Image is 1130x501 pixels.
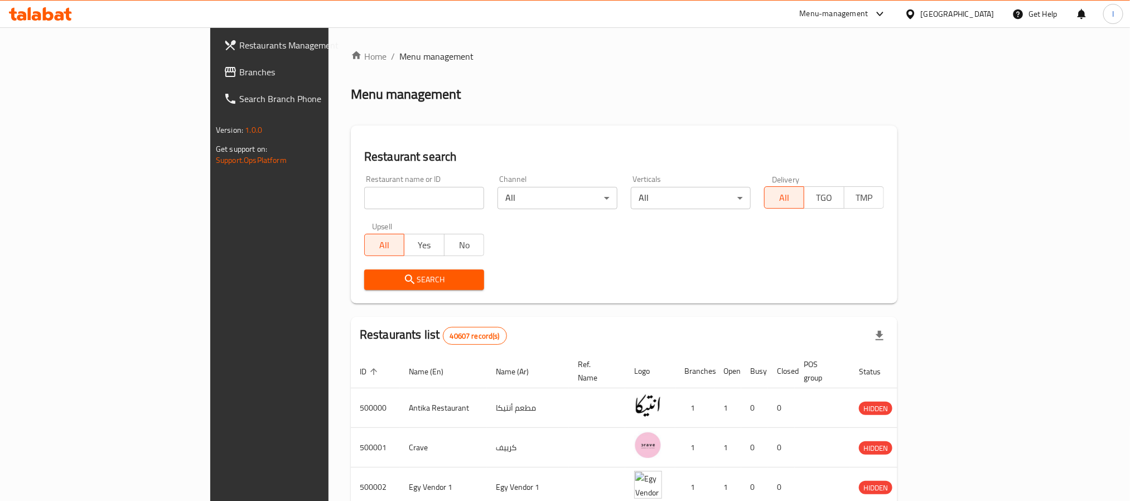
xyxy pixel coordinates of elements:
[741,388,768,428] td: 0
[578,358,612,384] span: Ref. Name
[849,190,880,206] span: TMP
[364,148,884,165] h2: Restaurant search
[239,38,390,52] span: Restaurants Management
[625,354,675,388] th: Logo
[351,50,897,63] nav: breadcrumb
[714,388,741,428] td: 1
[741,354,768,388] th: Busy
[714,428,741,468] td: 1
[859,402,892,415] span: HIDDEN
[634,392,662,420] img: Antika Restaurant
[443,327,507,345] div: Total records count
[245,123,262,137] span: 1.0.0
[675,388,714,428] td: 1
[216,153,287,167] a: Support.OpsPlatform
[360,365,381,378] span: ID
[239,65,390,79] span: Branches
[764,186,804,209] button: All
[364,234,404,256] button: All
[216,123,243,137] span: Version:
[351,85,461,103] h2: Menu management
[714,354,741,388] th: Open
[631,187,751,209] div: All
[634,471,662,499] img: Egy Vendor 1
[364,187,484,209] input: Search for restaurant name or ID..
[675,428,714,468] td: 1
[399,50,474,63] span: Menu management
[487,388,569,428] td: مطعم أنتيكا
[409,365,458,378] span: Name (En)
[768,354,795,388] th: Closed
[804,358,837,384] span: POS group
[804,186,844,209] button: TGO
[400,428,487,468] td: Crave
[215,85,399,112] a: Search Branch Phone
[372,223,393,230] label: Upsell
[844,186,884,209] button: TMP
[1112,8,1114,20] span: I
[487,428,569,468] td: كرييف
[369,237,400,253] span: All
[215,32,399,59] a: Restaurants Management
[921,8,994,20] div: [GEOGRAPHIC_DATA]
[449,237,480,253] span: No
[859,365,895,378] span: Status
[859,481,892,494] span: HIDDEN
[769,190,800,206] span: All
[360,326,507,345] h2: Restaurants list
[809,190,839,206] span: TGO
[215,59,399,85] a: Branches
[866,322,893,349] div: Export file
[444,234,484,256] button: No
[496,365,543,378] span: Name (Ar)
[675,354,714,388] th: Branches
[859,442,892,455] span: HIDDEN
[768,388,795,428] td: 0
[859,441,892,455] div: HIDDEN
[364,269,484,290] button: Search
[741,428,768,468] td: 0
[768,428,795,468] td: 0
[239,92,390,105] span: Search Branch Phone
[409,237,440,253] span: Yes
[373,273,475,287] span: Search
[772,175,800,183] label: Delivery
[404,234,444,256] button: Yes
[800,7,868,21] div: Menu-management
[400,388,487,428] td: Antika Restaurant
[634,431,662,459] img: Crave
[498,187,617,209] div: All
[443,331,506,341] span: 40607 record(s)
[216,142,267,156] span: Get support on:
